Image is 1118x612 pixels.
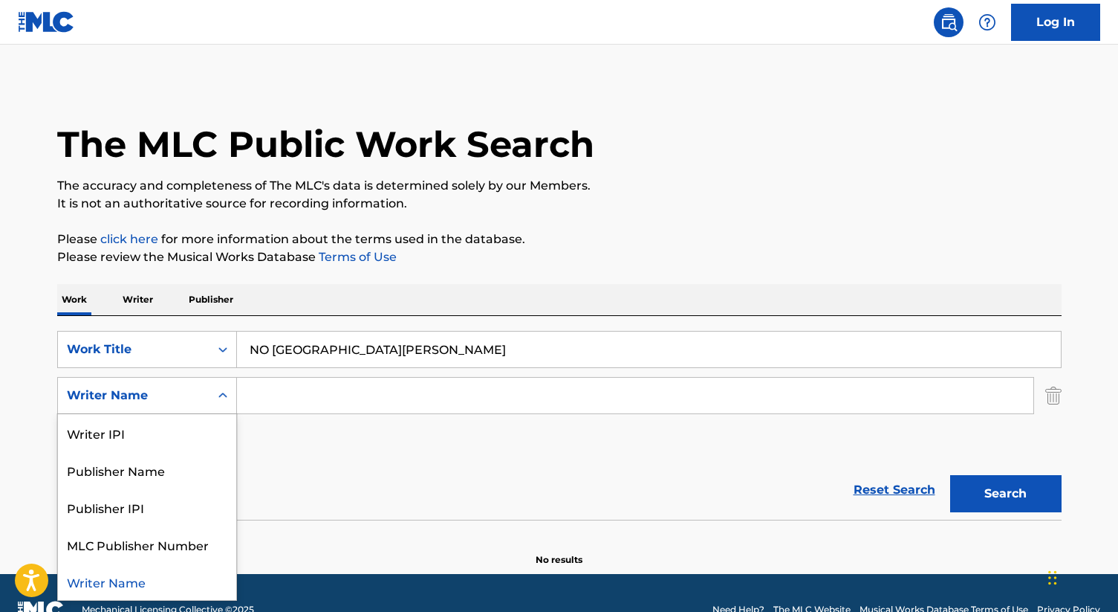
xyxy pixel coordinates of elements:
img: search [940,13,958,31]
p: No results [536,535,582,567]
p: Publisher [184,284,238,315]
p: Work [57,284,91,315]
div: Drag [1048,555,1057,600]
p: It is not an authoritative source for recording information. [57,195,1062,213]
img: Delete Criterion [1045,377,1062,414]
a: click here [100,232,158,246]
a: Log In [1011,4,1100,41]
div: Work Title [67,341,201,358]
div: Publisher IPI [58,489,236,526]
button: Search [950,475,1062,512]
form: Search Form [57,331,1062,520]
div: Writer Name [67,387,201,405]
div: Publisher Name [58,451,236,489]
a: Terms of Use [316,250,397,264]
p: Writer [118,284,157,315]
a: Reset Search [846,474,943,506]
p: The accuracy and completeness of The MLC's data is determined solely by our Members. [57,177,1062,195]
div: Writer IPI [58,414,236,451]
p: Please review the Musical Works Database [57,248,1062,266]
img: help [978,13,996,31]
a: Public Search [934,7,963,37]
iframe: Chat Widget [1044,541,1118,612]
div: Writer Name [58,563,236,600]
h1: The MLC Public Work Search [57,122,594,167]
div: Help [972,7,1002,37]
img: MLC Logo [18,11,75,33]
div: MLC Publisher Number [58,526,236,563]
p: Please for more information about the terms used in the database. [57,231,1062,248]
